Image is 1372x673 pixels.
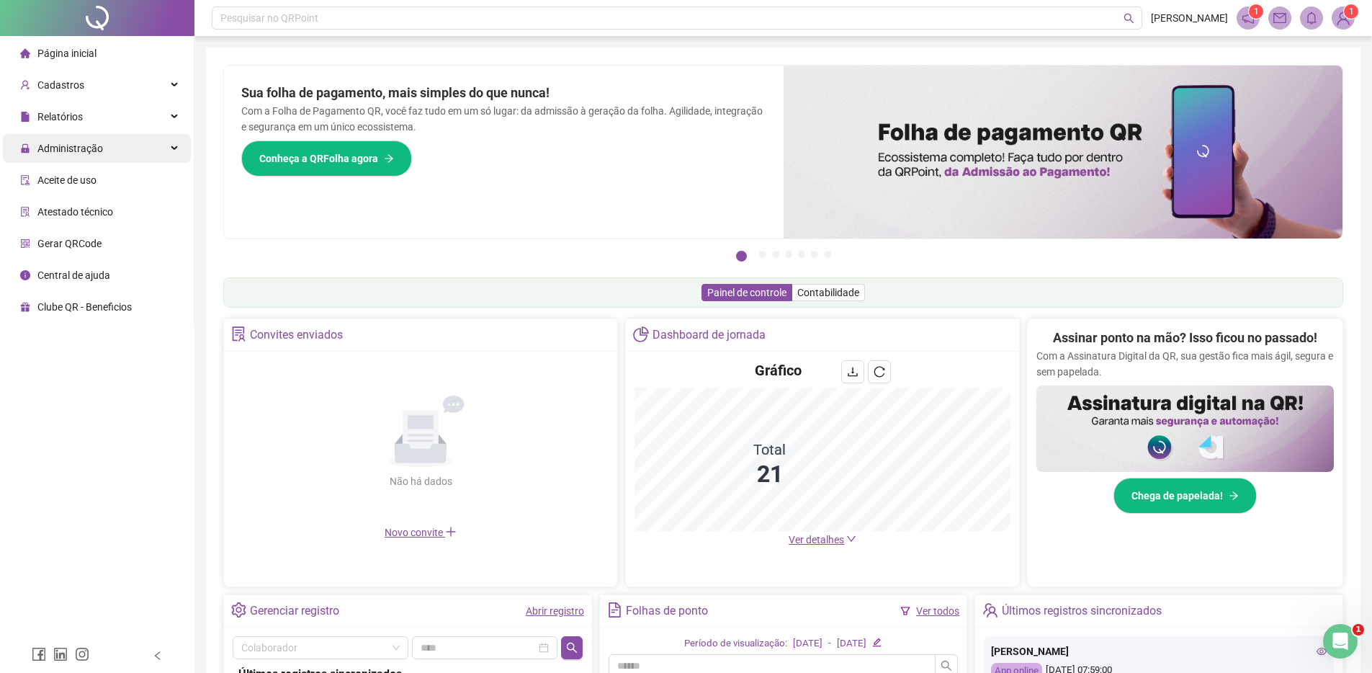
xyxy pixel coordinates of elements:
[241,83,766,103] h2: Sua folha de pagamento, mais simples do que nunca!
[37,111,83,122] span: Relatórios
[793,636,822,651] div: [DATE]
[872,638,882,647] span: edit
[707,287,786,298] span: Painel de controle
[385,527,457,538] span: Novo convite
[811,251,818,258] button: 6
[785,251,792,258] button: 4
[1317,646,1327,656] span: eye
[241,103,766,135] p: Com a Folha de Pagamento QR, você faz tudo em um só lugar: da admissão à geração da folha. Agilid...
[37,174,97,186] span: Aceite de uso
[1151,10,1228,26] span: [PERSON_NAME]
[231,326,246,342] span: solution
[1113,478,1257,514] button: Chega de papelada!
[1249,4,1263,19] sup: 1
[991,643,1327,659] div: [PERSON_NAME]
[900,606,910,616] span: filter
[20,80,30,90] span: user-add
[846,534,856,544] span: down
[759,251,766,258] button: 2
[784,66,1343,239] img: banner%2F8d14a306-6205-4263-8e5b-06e9a85ad873.png
[259,151,378,166] span: Conheça a QRFolha agora
[789,534,856,545] a: Ver detalhes down
[1332,7,1354,29] img: 57271
[20,143,30,153] span: lock
[982,602,997,618] span: team
[736,251,747,262] button: 1
[566,642,578,654] span: search
[824,251,831,258] button: 7
[1242,12,1255,24] span: notification
[20,207,30,217] span: solution
[1305,12,1318,24] span: bell
[1323,624,1358,659] iframe: Intercom live chat
[916,605,959,617] a: Ver todos
[37,143,103,154] span: Administração
[153,651,163,661] span: left
[772,251,779,258] button: 3
[37,301,132,313] span: Clube QR - Beneficios
[633,326,648,342] span: pie-chart
[53,647,68,661] span: linkedin
[20,175,30,185] span: audit
[874,366,885,378] span: reload
[37,48,97,59] span: Página inicial
[32,647,46,661] span: facebook
[75,647,89,661] span: instagram
[37,269,110,281] span: Central de ajuda
[1036,385,1334,472] img: banner%2F02c71560-61a6-44d4-94b9-c8ab97240462.png
[1229,491,1239,501] span: arrow-right
[526,605,584,617] a: Abrir registro
[828,636,831,651] div: -
[797,287,859,298] span: Contabilidade
[789,534,844,545] span: Ver detalhes
[384,153,394,164] span: arrow-right
[37,206,113,218] span: Atestado técnico
[1036,348,1334,380] p: Com a Assinatura Digital da QR, sua gestão fica mais ágil, segura e sem papelada.
[354,473,487,489] div: Não há dados
[1273,12,1286,24] span: mail
[37,238,102,249] span: Gerar QRCode
[1254,6,1259,17] span: 1
[684,636,787,651] div: Período de visualização:
[798,251,805,258] button: 5
[1002,599,1162,623] div: Últimos registros sincronizados
[837,636,866,651] div: [DATE]
[607,602,622,618] span: file-text
[250,599,339,623] div: Gerenciar registro
[445,526,457,538] span: plus
[755,360,802,380] h4: Gráfico
[941,660,952,672] span: search
[20,270,30,280] span: info-circle
[1353,624,1364,636] span: 1
[250,323,343,347] div: Convites enviados
[20,48,30,58] span: home
[241,141,412,177] button: Conheça a QRFolha agora
[653,323,766,347] div: Dashboard de jornada
[1349,6,1354,17] span: 1
[1053,328,1317,348] h2: Assinar ponto na mão? Isso ficou no passado!
[847,366,858,378] span: download
[626,599,708,623] div: Folhas de ponto
[1124,13,1134,24] span: search
[20,239,30,249] span: qrcode
[20,302,30,312] span: gift
[20,112,30,122] span: file
[37,79,84,91] span: Cadastros
[231,602,246,618] span: setting
[1344,4,1358,19] sup: Atualize o seu contato no menu Meus Dados
[1131,488,1223,504] span: Chega de papelada!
